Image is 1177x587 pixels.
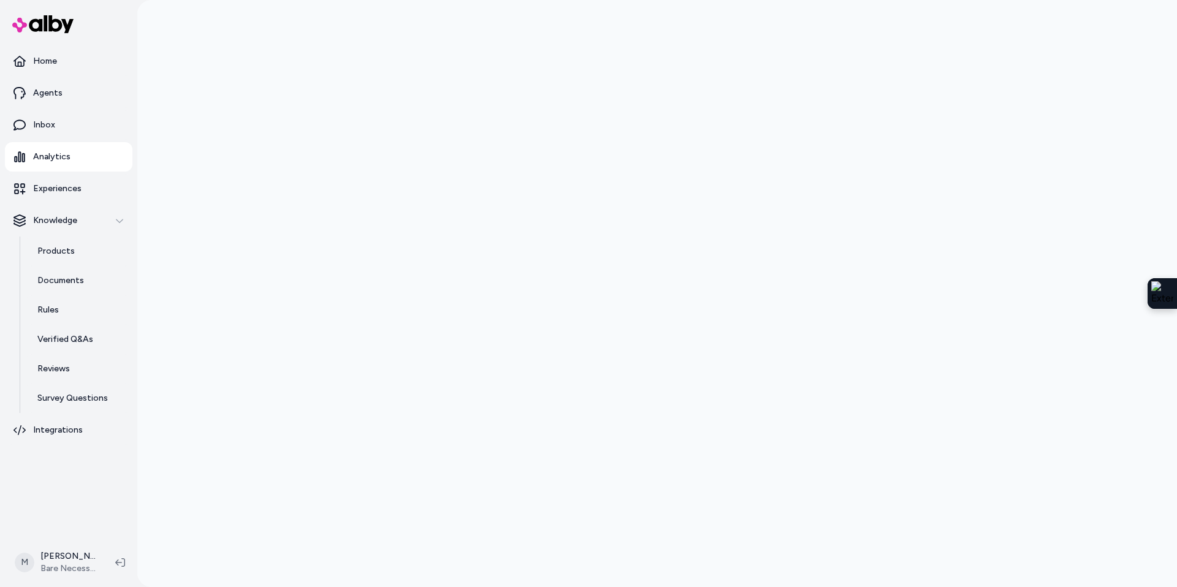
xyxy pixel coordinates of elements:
p: Experiences [33,183,82,195]
p: Analytics [33,151,70,163]
a: Integrations [5,415,132,445]
img: Extension Icon [1151,281,1173,306]
p: Agents [33,87,63,99]
a: Analytics [5,142,132,172]
button: Knowledge [5,206,132,235]
a: Experiences [5,174,132,203]
button: M[PERSON_NAME]Bare Necessities [7,543,105,582]
p: Integrations [33,424,83,436]
p: Rules [37,304,59,316]
a: Products [25,237,132,266]
p: Inbox [33,119,55,131]
p: Products [37,245,75,257]
p: [PERSON_NAME] [40,550,96,562]
p: Home [33,55,57,67]
a: Agents [5,78,132,108]
a: Reviews [25,354,132,384]
p: Verified Q&As [37,333,93,346]
a: Verified Q&As [25,325,132,354]
a: Rules [25,295,132,325]
p: Documents [37,275,84,287]
a: Inbox [5,110,132,140]
p: Reviews [37,363,70,375]
p: Knowledge [33,214,77,227]
img: alby Logo [12,15,74,33]
a: Documents [25,266,132,295]
span: Bare Necessities [40,562,96,575]
span: M [15,553,34,572]
p: Survey Questions [37,392,108,404]
a: Home [5,47,132,76]
a: Survey Questions [25,384,132,413]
